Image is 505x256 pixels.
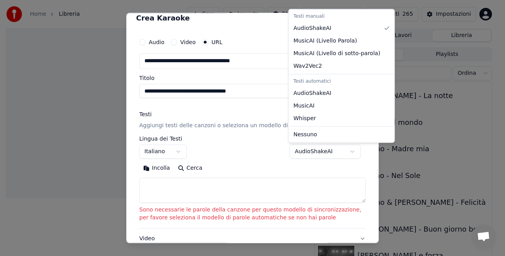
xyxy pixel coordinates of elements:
span: AudioShakeAI [294,89,331,97]
div: Testi manuali [290,11,393,22]
span: MusicAI ( Livello di sotto-parola ) [294,50,380,58]
span: MusicAI ( Livello Parola ) [294,37,357,45]
span: Nessuno [294,131,317,139]
span: MusicAI [294,102,315,110]
span: Whisper [294,115,316,122]
span: AudioShakeAI [294,24,331,32]
div: Testi automatici [290,76,393,87]
span: Wav2Vec2 [294,62,322,70]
